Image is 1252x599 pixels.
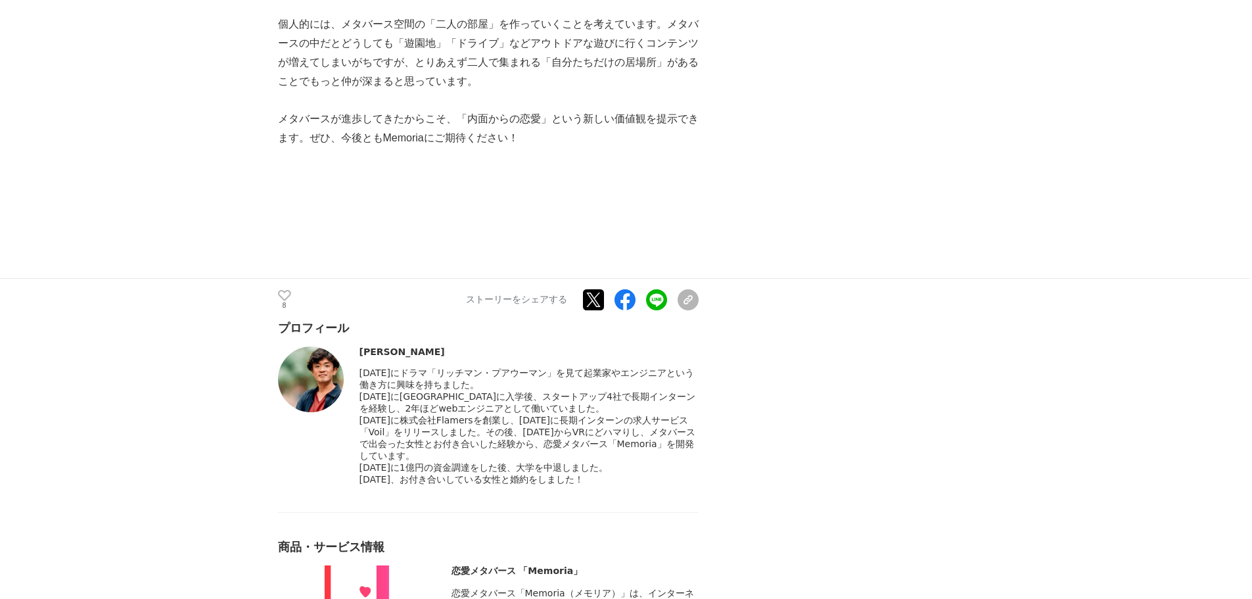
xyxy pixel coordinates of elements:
span: [DATE]に株式会社Flamersを創業し、[DATE]に長期インターンの求人サービス「Voil」をリリースしました。その後、[DATE]からVRにどハマりし、メタバースで出会った女性とお付き... [359,415,696,461]
span: [DATE]に[GEOGRAPHIC_DATA]に入学後、スタートアップ4社で長期インターンを経験し、2年ほどwebエンジニアとして働いていました。 [359,391,695,414]
p: ストーリーをシェアする [466,294,567,306]
div: プロフィール [278,320,699,336]
p: 個人的には、メタバース空間の「二人の部屋」を作っていくことを考えています。メタバースの中だとどうしても「遊園地」「ドライブ」などアウトドアな遊びに行くコンテンツが増えてしまいがちですが、とりあえ... [278,15,699,91]
img: thumbnail_a72a50c0-21e7-11ee-9892-6b782bd12675.png [278,347,344,412]
span: [DATE]にドラマ「リッチマン・プアウーマン」を見て起業家やエンジニアという働き方に興味を持ちました。 [359,368,694,390]
p: 8 [278,302,291,309]
span: [DATE]に1億円の資金調達をした後、大学を中退しました。 [359,462,608,473]
div: 恋愛メタバース 「Memoria」 [452,565,699,577]
p: メタバースが進歩してきたからこそ、「内面からの恋愛」という新しい価値観を提示できます。ぜひ、今後ともMemoriaにご期待ください！ [278,110,699,148]
span: [DATE]、お付き合いしている女性と婚約をしました！ [359,474,584,485]
div: [PERSON_NAME] [359,347,699,357]
div: 商品・サービス情報 [278,539,699,555]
